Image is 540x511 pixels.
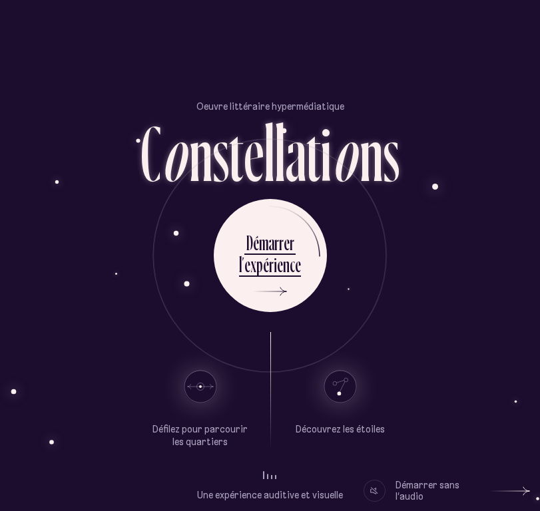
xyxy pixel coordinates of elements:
[242,252,244,277] div: ’
[239,252,242,277] div: l
[383,114,400,192] div: s
[229,114,244,192] div: t
[268,230,274,255] div: a
[296,423,385,436] p: Découvrez les étoiles
[285,114,306,192] div: a
[274,230,279,255] div: r
[246,230,253,255] div: D
[274,114,285,192] div: l
[360,114,383,192] div: n
[274,252,277,277] div: i
[290,230,294,255] div: r
[189,114,212,192] div: n
[269,252,274,277] div: r
[256,252,263,277] div: p
[244,252,250,277] div: e
[253,230,259,255] div: é
[279,230,284,255] div: r
[277,252,283,277] div: e
[306,114,321,192] div: t
[212,114,229,192] div: s
[263,252,269,277] div: é
[259,230,268,255] div: m
[197,489,343,502] p: Une expérience auditive et visuelle
[140,114,161,192] div: C
[250,252,256,277] div: x
[332,114,360,192] div: o
[161,114,189,192] div: o
[321,114,332,192] div: i
[196,100,344,113] p: Oeuvre littéraire hypermédiatique
[244,114,264,192] div: e
[295,252,301,277] div: e
[283,252,290,277] div: n
[150,423,250,449] p: Défilez pour parcourir les quartiers
[396,480,480,502] div: Démarrer sans l’audio
[290,252,295,277] div: c
[284,230,290,255] div: e
[214,199,327,312] button: Démarrerl’expérience
[264,114,274,192] div: l
[364,480,530,502] button: Démarrer sans l’audio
